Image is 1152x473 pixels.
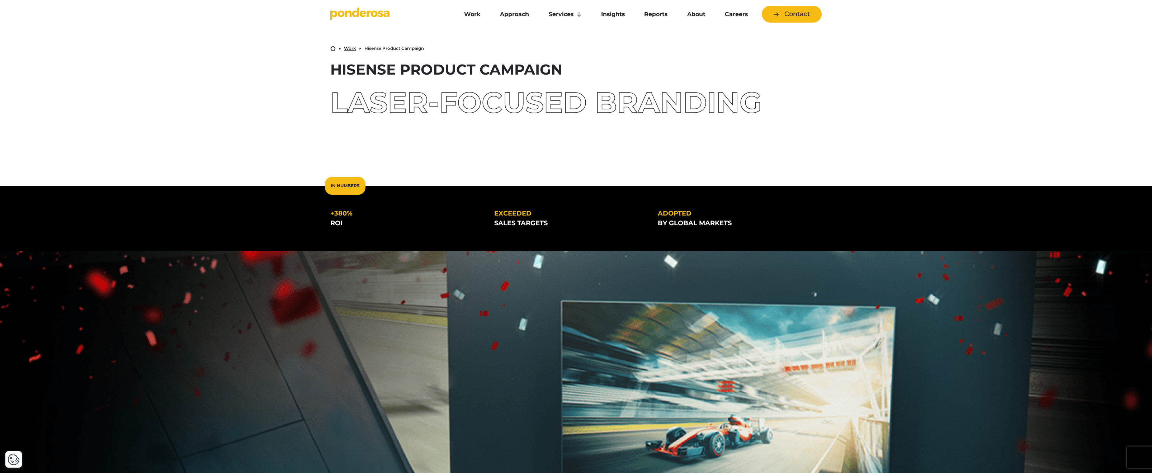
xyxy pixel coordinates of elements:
div: by global markets [658,218,810,228]
div: ROI [330,218,483,228]
h1: Hisense Product Campaign [330,62,822,77]
div: Exceeded [494,209,647,218]
li: ▶︎ [359,46,362,51]
a: Services [540,7,590,22]
div: sales targets [494,218,647,228]
a: About [679,7,713,22]
a: Home [330,46,336,51]
a: Go to homepage [330,7,445,22]
div: Laser-focused branding [330,88,822,117]
div: Adopted [658,209,810,218]
a: Work [344,46,356,51]
li: ▶︎ [339,46,341,51]
a: Approach [492,7,537,22]
a: Careers [717,7,756,22]
a: Contact [762,6,822,23]
button: Cookie Settings [8,453,20,465]
div: In Numbers [325,177,365,195]
li: Hisense Product Campaign [364,46,424,51]
a: Insights [593,7,633,22]
img: Revisit consent button [8,453,20,465]
div: +380% [330,209,483,218]
a: Work [456,7,489,22]
a: Reports [636,7,676,22]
